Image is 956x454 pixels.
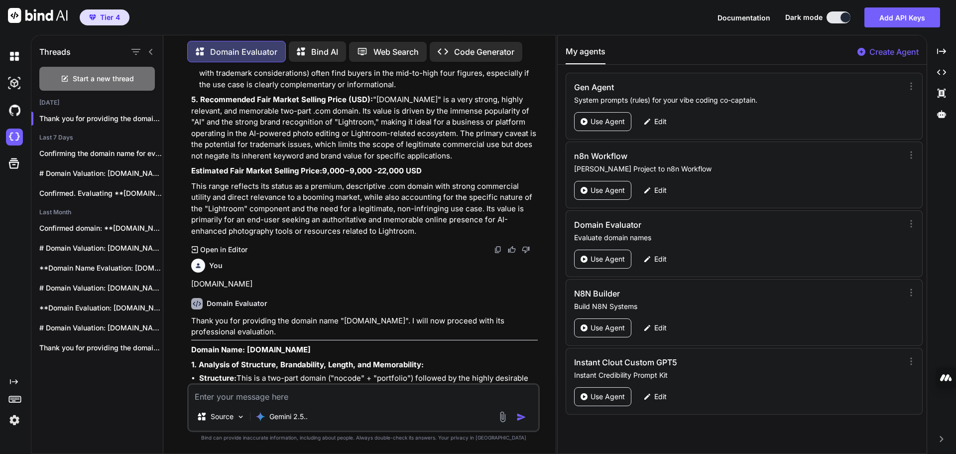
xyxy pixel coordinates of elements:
img: Bind AI [8,8,68,23]
h2: [DATE] [31,99,163,107]
p: Use Agent [591,117,625,127]
p: Use Agent [591,323,625,333]
img: premium [89,14,96,20]
img: darkChat [6,48,23,65]
p: Confirmed. Evaluating **[DOMAIN_NAME]**. *** ### **Domain Name... [39,188,163,198]
p: Bind AI [311,46,338,58]
img: dislike [522,246,530,254]
strong: 1. Analysis of Structure, Brandability, Length, and Memorability: [191,360,424,369]
strong: Estimated Fair Market Selling Price: 22,000 USD [191,166,422,175]
p: Edit [654,117,667,127]
p: Confirming the domain name for evaluation: **[DOMAIN_NAME]**... [39,149,163,158]
button: Add API Keys [864,7,940,27]
h3: Gen Agent [574,81,802,93]
button: premiumTier 4 [80,9,129,25]
p: Code Generator [454,46,514,58]
p: **Domain Name Evaluation: [DOMAIN_NAME]** 1. **Structure and... [39,263,163,273]
span: Documentation [717,13,770,22]
img: darkAi-studio [6,75,23,92]
img: attachment [497,411,508,423]
p: # Domain Valuation: [DOMAIN_NAME] ## Analysis -... [39,168,163,178]
p: # Domain Valuation: [DOMAIN_NAME] ## Domain Analysis... [39,243,163,253]
img: cloudideIcon [6,129,23,146]
span: Tier 4 [100,12,120,22]
h6: Domain Evaluator [207,299,267,308]
img: Gemini 2.5 flash [255,412,265,422]
img: like [508,246,516,254]
p: **Domain Evaluation: [DOMAIN_NAME]** ## Analysis Breakdown **Structure... [39,303,163,313]
p: [DOMAIN_NAME] [191,279,538,290]
p: Use Agent [591,185,625,195]
p: This range reflects its status as a premium, descriptive .com domain with strong commercial utili... [191,181,538,237]
p: Confirmed domain: **[DOMAIN_NAME]** Here is a professional... [39,223,163,233]
h3: n8n Workflow [574,150,802,162]
mn: 9 [322,166,327,175]
p: # Domain Valuation: [DOMAIN_NAME] ## Domain Analysis... [39,323,163,333]
p: Edit [654,254,667,264]
img: copy [494,246,502,254]
p: Open in Editor [200,245,247,255]
span: Dark mode [785,12,823,22]
h6: You [209,261,223,271]
p: "[DOMAIN_NAME]" is a very strong, highly relevant, and memorable two-part .com domain. Its value ... [191,94,538,161]
mn: 000 [330,166,345,175]
img: settings [6,412,23,429]
p: Thank you for providing the domain name... [39,343,163,353]
span: Start a new thread [73,74,134,84]
p: Domain Evaluator [210,46,277,58]
img: githubDark [6,102,23,119]
strong: Domain Name: [DOMAIN_NAME] [191,345,311,354]
mo: − [345,166,350,175]
p: Edit [654,323,667,333]
p: Create Agent [869,46,919,58]
p: System prompts (rules) for your vibe coding co-captain. [574,95,899,105]
mo: , [327,166,330,175]
p: Build N8N Systems [574,302,899,311]
button: My agents [566,45,605,64]
h3: Domain Evaluator [574,219,802,231]
annotation: 9,000 - [350,166,377,175]
h3: Instant Clout Custom GPT5 [574,356,802,368]
img: icon [516,412,526,422]
p: Use Agent [591,254,625,264]
h3: N8N Builder [574,288,802,300]
h1: Threads [39,46,71,58]
strong: 5. Recommended Fair Market Selling Price (USD): [191,95,373,104]
p: Evaluate domain names [574,233,899,243]
img: Pick Models [237,413,245,421]
p: Instant Credibility Prompt Kit [574,370,899,380]
p: Web Search [373,46,419,58]
strong: Structure: [199,373,237,383]
li: This is a two-part domain ("nocode" + "portfolio") followed by the highly desirable ".com" Top-Le... [199,373,538,407]
p: Edit [654,185,667,195]
p: [PERSON_NAME] Project to n8n Workflow [574,164,899,174]
h2: Last Month [31,208,163,216]
h2: Last 7 Days [31,134,163,142]
p: Edit [654,392,667,402]
p: Bind can provide inaccurate information, including about people. Always double-check its answers.... [187,434,540,442]
p: Gemini 2.5.. [269,412,308,422]
p: # Domain Valuation: [DOMAIN_NAME] ## Domain Analysis... [39,283,163,293]
p: Use Agent [591,392,625,402]
button: Documentation [717,12,770,23]
p: Source [211,412,234,422]
p: Thank you for providing the domain name ... [39,114,163,124]
p: Thank you for providing the domain name "[DOMAIN_NAME]". I will now proceed with its professional... [191,315,538,338]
